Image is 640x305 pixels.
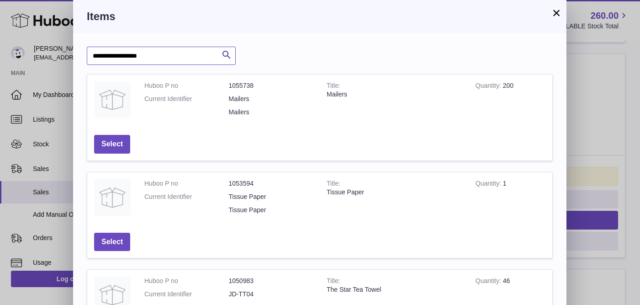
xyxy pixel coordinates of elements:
[476,82,503,91] strong: Quantity
[229,206,313,214] dd: Tissue Paper
[229,277,313,285] dd: 1050983
[229,179,313,188] dd: 1053594
[94,81,131,118] img: Mailers
[94,135,130,154] button: Select
[229,108,313,117] dd: Mailers
[229,193,313,201] dd: Tissue Paper
[144,277,229,285] dt: Huboo P no
[469,75,552,128] td: 200
[87,9,553,24] h3: Items
[94,179,131,216] img: Tissue Paper
[327,82,340,91] strong: Title
[229,95,313,103] dd: Mailers
[327,285,462,294] div: The Star Tea Towel
[469,172,552,226] td: 1
[327,277,340,287] strong: Title
[327,180,340,189] strong: Title
[144,81,229,90] dt: Huboo P no
[144,193,229,201] dt: Current Identifier
[476,180,503,189] strong: Quantity
[229,81,313,90] dd: 1055738
[476,277,503,287] strong: Quantity
[229,290,313,299] dd: JD-TT04
[144,179,229,188] dt: Huboo P no
[551,7,562,18] button: ×
[327,188,462,197] div: Tissue Paper
[327,90,462,99] div: Mailers
[94,233,130,251] button: Select
[144,290,229,299] dt: Current Identifier
[144,95,229,103] dt: Current Identifier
